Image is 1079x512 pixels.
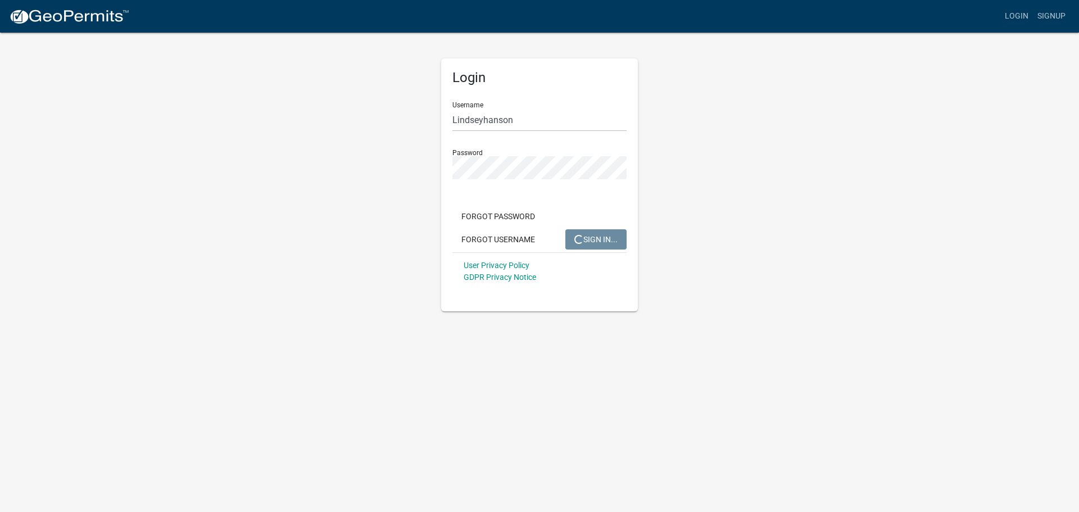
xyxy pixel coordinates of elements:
[452,206,544,226] button: Forgot Password
[464,261,529,270] a: User Privacy Policy
[464,273,536,282] a: GDPR Privacy Notice
[452,70,627,86] h5: Login
[1000,6,1033,27] a: Login
[1033,6,1070,27] a: Signup
[574,234,618,243] span: SIGN IN...
[565,229,627,250] button: SIGN IN...
[452,229,544,250] button: Forgot Username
